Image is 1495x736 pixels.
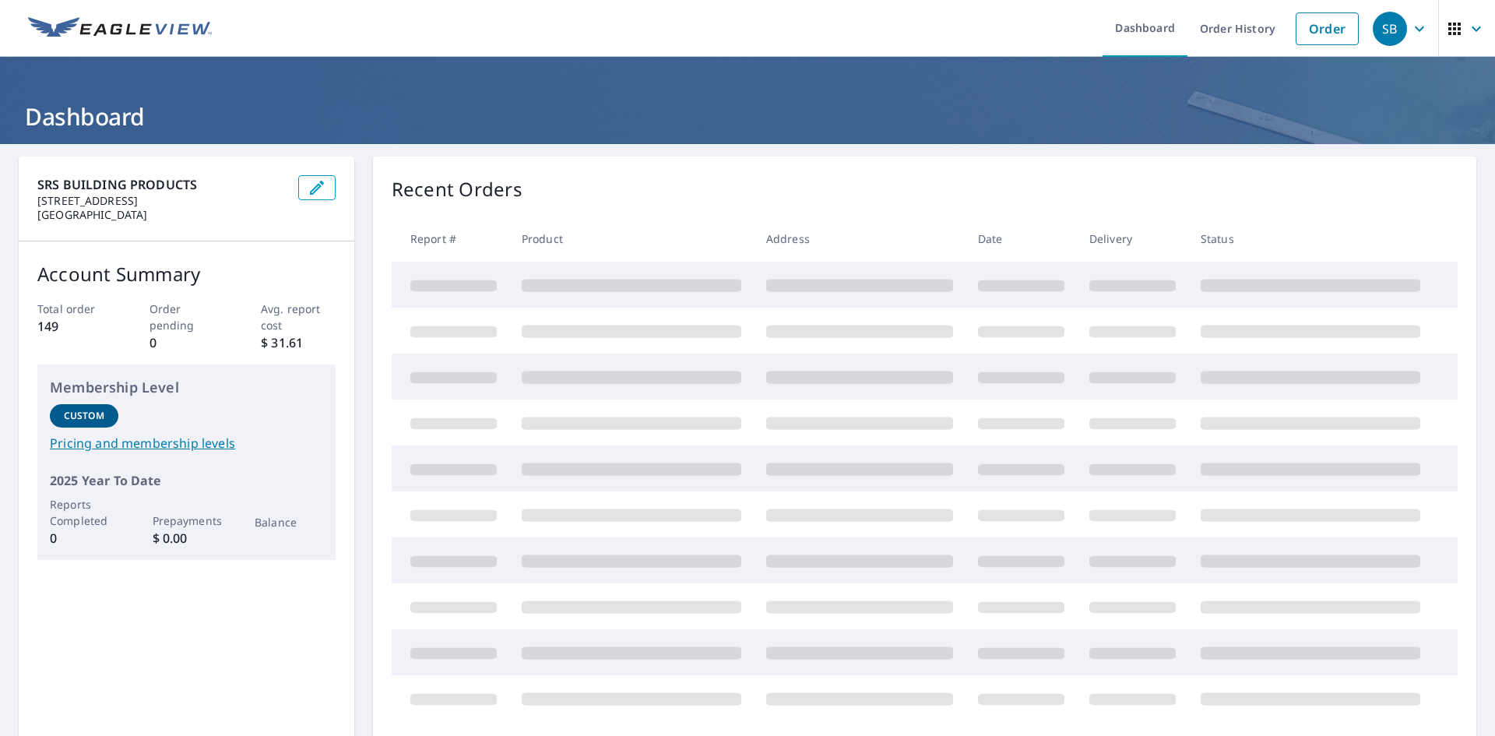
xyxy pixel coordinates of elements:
th: Status [1188,216,1433,262]
p: 0 [149,333,224,352]
p: Balance [255,514,323,530]
p: [GEOGRAPHIC_DATA] [37,208,286,222]
p: 0 [50,529,118,548]
h1: Dashboard [19,100,1476,132]
p: Recent Orders [392,175,522,203]
th: Delivery [1077,216,1188,262]
a: Order [1296,12,1359,45]
p: SRS BUILDING PRODUCTS [37,175,286,194]
p: $ 31.61 [261,333,336,352]
th: Date [966,216,1077,262]
p: Avg. report cost [261,301,336,333]
th: Product [509,216,754,262]
p: Account Summary [37,260,336,288]
img: EV Logo [28,17,212,40]
th: Report # [392,216,509,262]
a: Pricing and membership levels [50,434,323,453]
p: Prepayments [153,512,221,529]
div: SB [1373,12,1407,46]
p: Reports Completed [50,496,118,529]
p: Order pending [149,301,224,333]
th: Address [754,216,966,262]
p: 2025 Year To Date [50,471,323,490]
p: 149 [37,317,112,336]
p: Custom [64,409,104,423]
p: Total order [37,301,112,317]
p: [STREET_ADDRESS] [37,194,286,208]
p: Membership Level [50,377,323,398]
p: $ 0.00 [153,529,221,548]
